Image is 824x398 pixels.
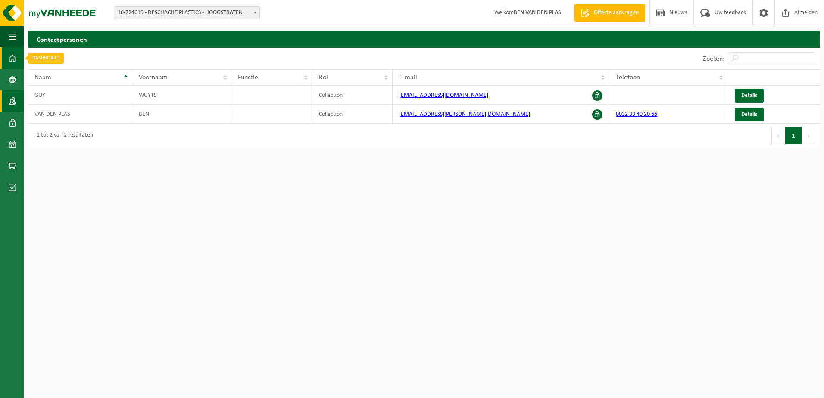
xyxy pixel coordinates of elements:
[114,7,259,19] span: 10-724619 - DESCHACHT PLASTICS - HOOGSTRATEN
[399,111,530,118] a: [EMAIL_ADDRESS][PERSON_NAME][DOMAIN_NAME]
[616,74,640,81] span: Telefoon
[28,105,132,124] td: VAN DEN PLAS
[741,112,757,117] span: Details
[34,74,51,81] span: Naam
[238,74,258,81] span: Functie
[319,74,328,81] span: Rol
[312,86,393,105] td: Collection
[139,74,168,81] span: Voornaam
[399,74,417,81] span: E-mail
[741,93,757,98] span: Details
[592,9,641,17] span: Offerte aanvragen
[399,92,488,99] a: [EMAIL_ADDRESS][DOMAIN_NAME]
[132,86,231,105] td: WUYTS
[703,56,724,62] label: Zoeken:
[616,111,657,118] a: 0032 33 40 20 66
[735,89,764,103] a: Details
[114,6,260,19] span: 10-724619 - DESCHACHT PLASTICS - HOOGSTRATEN
[802,127,815,144] button: Next
[28,86,132,105] td: GUY
[574,4,645,22] a: Offerte aanvragen
[735,108,764,121] a: Details
[312,105,393,124] td: Collection
[771,127,785,144] button: Previous
[28,31,820,47] h2: Contactpersonen
[514,9,561,16] strong: BEN VAN DEN PLAS
[785,127,802,144] button: 1
[132,105,231,124] td: BEN
[32,128,93,143] div: 1 tot 2 van 2 resultaten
